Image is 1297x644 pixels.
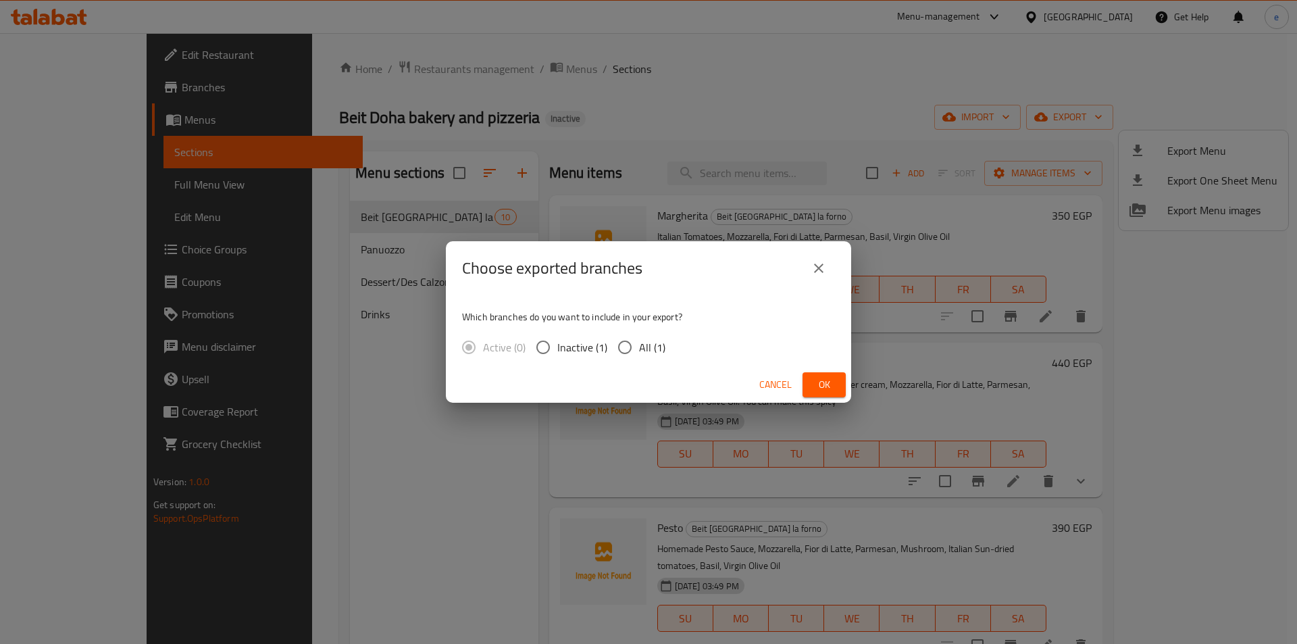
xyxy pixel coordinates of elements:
[759,376,792,393] span: Cancel
[462,310,835,324] p: Which branches do you want to include in your export?
[483,339,526,355] span: Active (0)
[754,372,797,397] button: Cancel
[462,257,642,279] h2: Choose exported branches
[803,372,846,397] button: Ok
[803,252,835,284] button: close
[557,339,607,355] span: Inactive (1)
[813,376,835,393] span: Ok
[639,339,665,355] span: All (1)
